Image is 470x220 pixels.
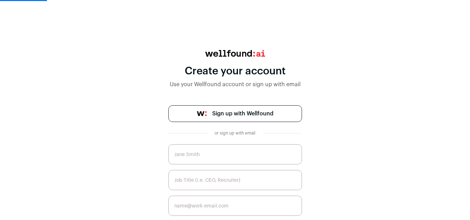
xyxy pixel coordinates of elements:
span: Sign up with Wellfound [212,109,273,118]
div: Create your account [168,65,302,78]
div: or sign up with email [213,130,257,136]
input: Jane Smith [168,144,302,164]
input: name@work-email.com [168,196,302,216]
input: Job Title (i.e. CEO, Recruiter) [168,170,302,190]
img: wellfound-symbol-flush-black-fb3c872781a75f747ccb3a119075da62bfe97bd399995f84a933054e44a575c4.png [197,111,207,116]
img: wellfound:ai [205,50,265,57]
a: Sign up with Wellfound [168,105,302,122]
div: Use your Wellfound account or sign up with email [168,80,302,89]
